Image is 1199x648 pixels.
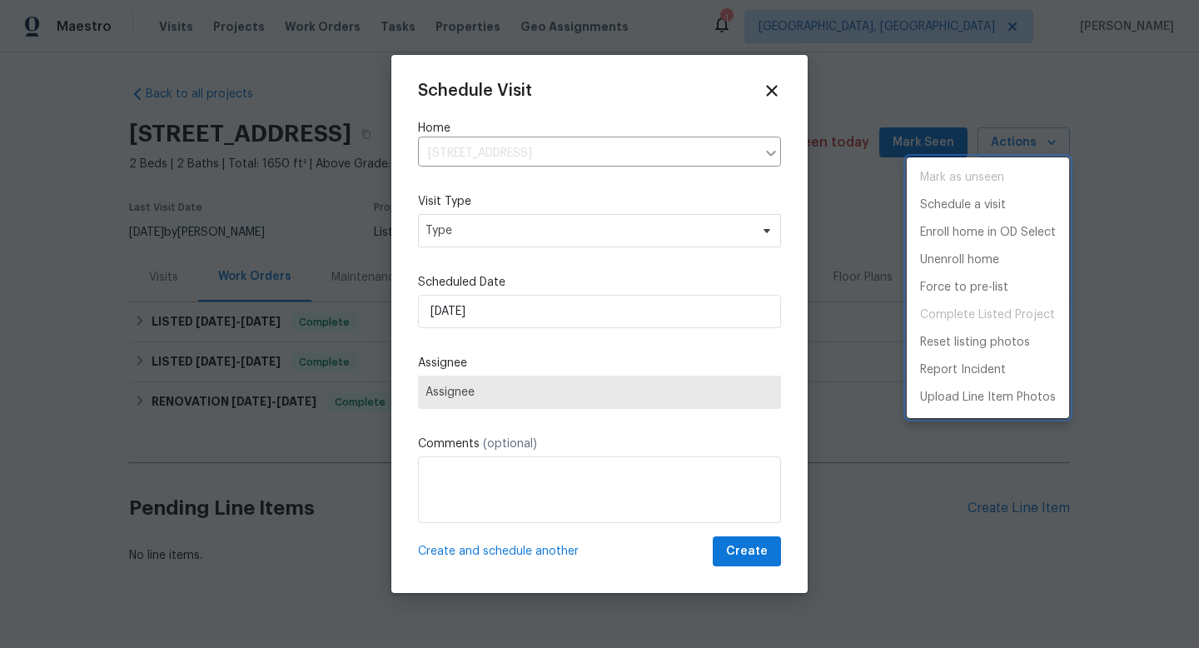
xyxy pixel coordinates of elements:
p: Reset listing photos [920,334,1030,351]
p: Report Incident [920,361,1006,379]
p: Enroll home in OD Select [920,224,1056,242]
span: Project is already completed [907,302,1069,329]
p: Schedule a visit [920,197,1006,214]
p: Upload Line Item Photos [920,389,1056,406]
p: Unenroll home [920,252,999,269]
p: Force to pre-list [920,279,1008,297]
